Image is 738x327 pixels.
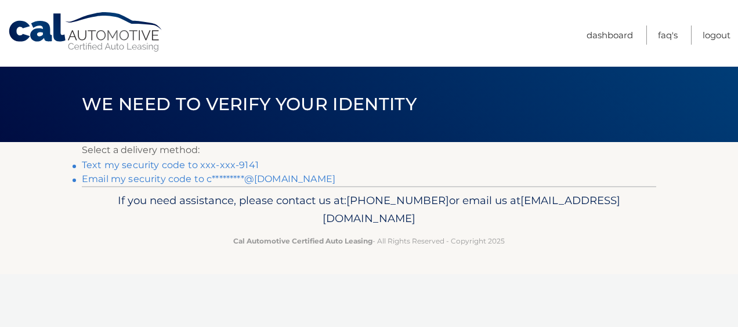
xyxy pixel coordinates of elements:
[82,173,335,184] a: Email my security code to c*********@[DOMAIN_NAME]
[658,26,678,45] a: FAQ's
[233,237,372,245] strong: Cal Automotive Certified Auto Leasing
[82,93,417,115] span: We need to verify your identity
[82,142,656,158] p: Select a delivery method:
[89,191,649,228] p: If you need assistance, please contact us at: or email us at
[587,26,633,45] a: Dashboard
[703,26,730,45] a: Logout
[89,235,649,247] p: - All Rights Reserved - Copyright 2025
[8,12,164,53] a: Cal Automotive
[82,159,259,170] a: Text my security code to xxx-xxx-9141
[346,194,449,207] span: [PHONE_NUMBER]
